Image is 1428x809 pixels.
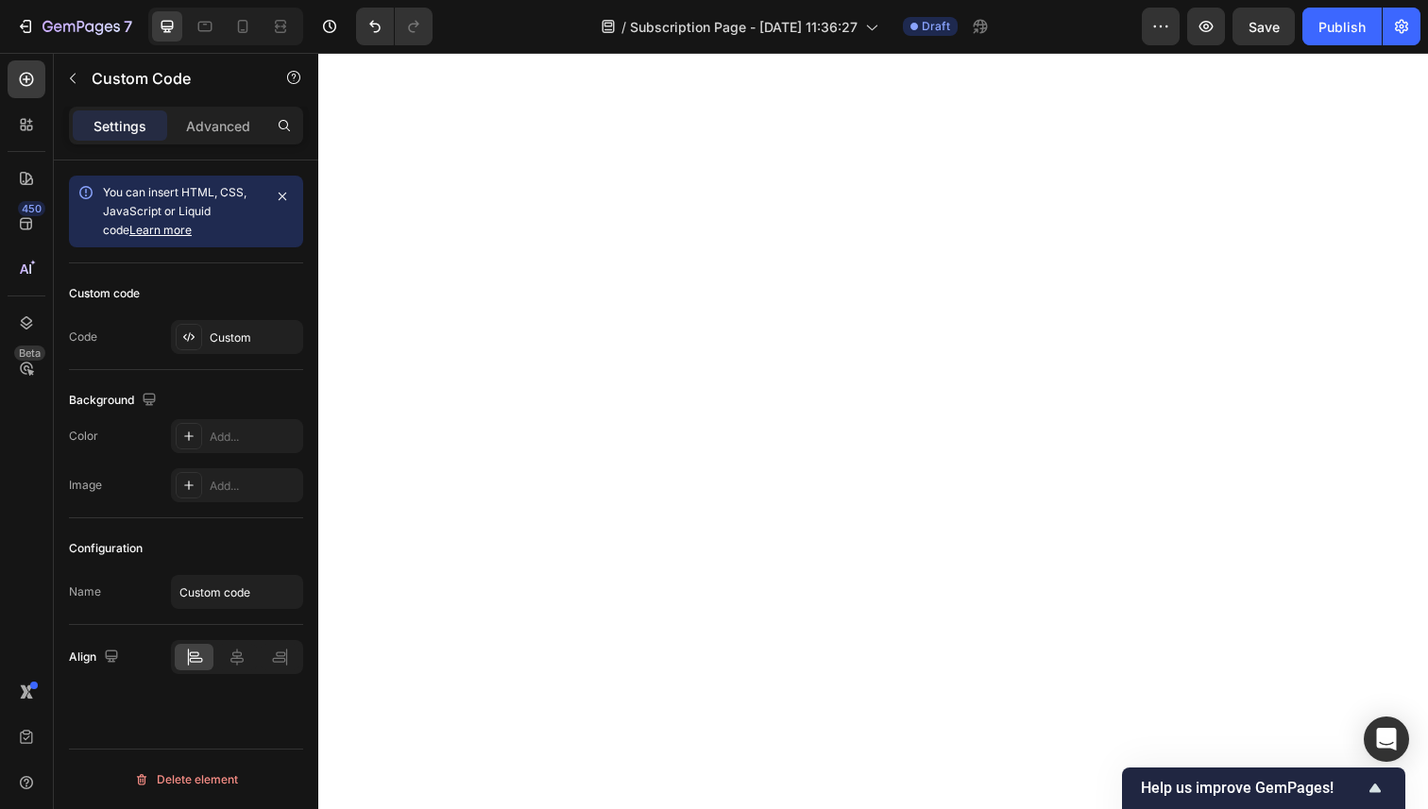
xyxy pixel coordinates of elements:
span: Help us improve GemPages! [1141,780,1364,798]
button: Delete element [69,765,303,795]
div: Beta [14,346,45,361]
p: Settings [93,116,146,136]
p: Custom Code [92,67,252,90]
span: / [621,17,626,37]
span: Draft [922,18,950,35]
button: 7 [8,8,141,45]
span: Subscription Page - [DATE] 11:36:27 [630,17,858,37]
div: Add... [210,478,298,495]
div: Custom code [69,285,140,302]
a: Learn more [129,223,192,237]
div: Image [69,477,102,494]
button: Publish [1302,8,1382,45]
div: Color [69,428,98,445]
div: Background [69,388,161,413]
div: Publish [1318,17,1366,37]
div: 450 [18,201,45,216]
span: You can insert HTML, CSS, JavaScript or Liquid code [103,185,246,237]
div: Undo/Redo [356,8,433,45]
div: Align [69,645,123,670]
div: Custom [210,329,298,346]
button: Show survey - Help us improve GemPages! [1141,777,1386,800]
div: Add... [210,429,298,446]
p: Advanced [186,116,250,136]
span: Save [1249,19,1280,35]
div: Name [69,583,101,600]
button: Save [1232,8,1295,45]
p: 7 [124,15,132,38]
div: Configuration [69,540,143,557]
div: Delete element [134,768,238,791]
div: Code [69,329,97,346]
iframe: Design area [318,53,1428,809]
div: Open Intercom Messenger [1364,716,1409,762]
